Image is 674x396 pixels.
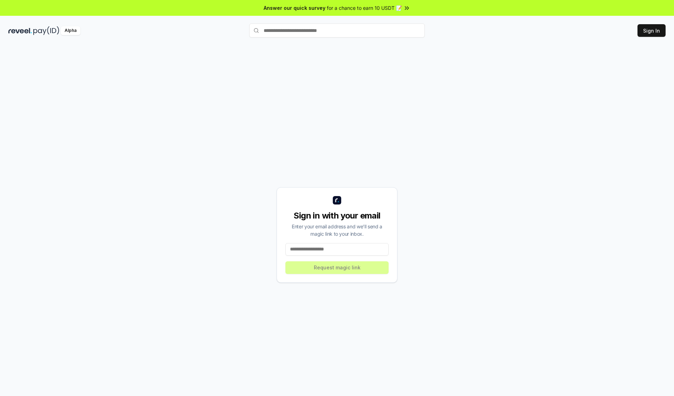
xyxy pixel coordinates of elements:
img: pay_id [33,26,59,35]
div: Alpha [61,26,80,35]
span: Answer our quick survey [264,4,325,12]
img: reveel_dark [8,26,32,35]
div: Enter your email address and we’ll send a magic link to your inbox. [285,223,389,237]
button: Sign In [637,24,666,37]
div: Sign in with your email [285,210,389,221]
img: logo_small [333,196,341,204]
span: for a chance to earn 10 USDT 📝 [327,4,402,12]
